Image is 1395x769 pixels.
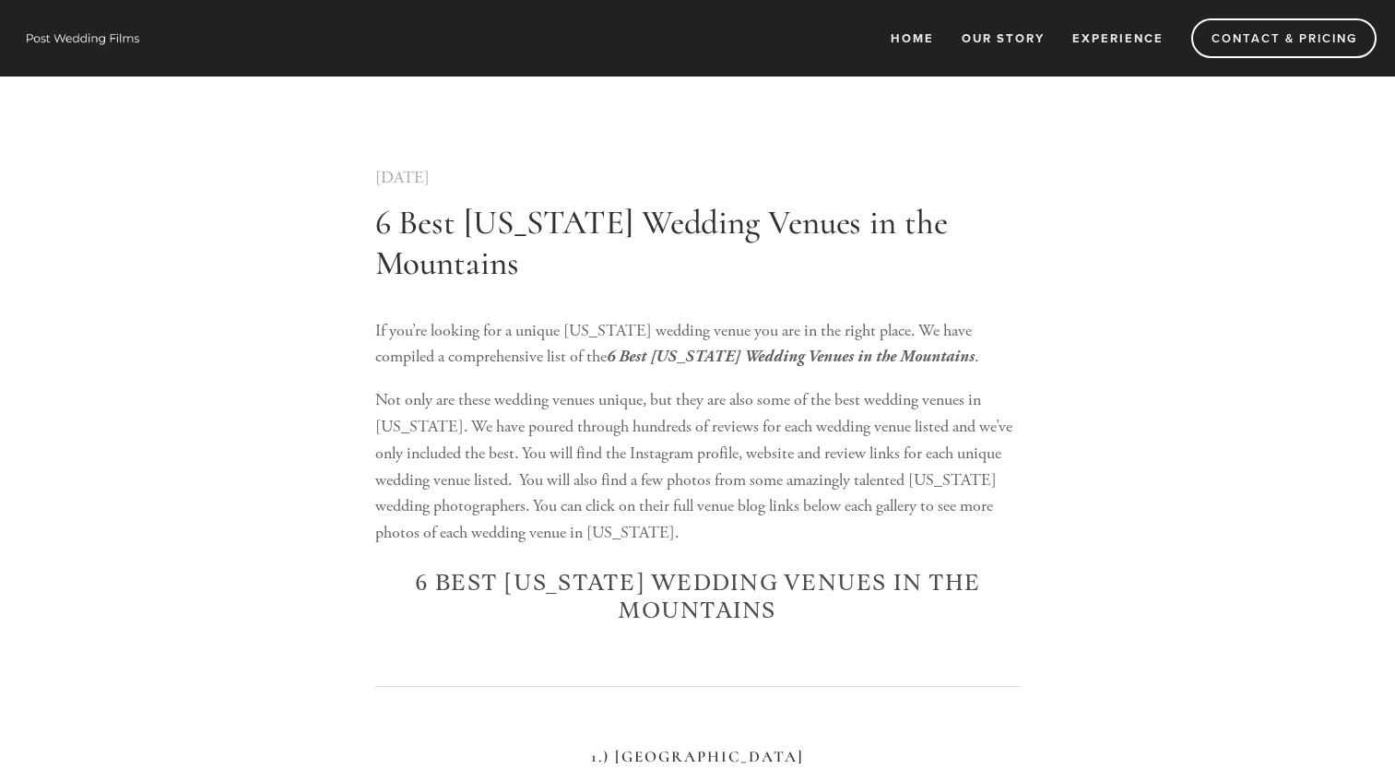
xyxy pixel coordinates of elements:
a: Experience [1060,23,1176,53]
a: Our Story [950,23,1057,53]
p: If you’re looking for a unique [US_STATE] wedding venue you are in the right place. We have compi... [375,318,1021,372]
h3: 1.) [GEOGRAPHIC_DATA] [375,748,1021,766]
p: Not only are these wedding venues unique, but they are also some of the best wedding venues in [U... [375,387,1021,547]
img: Wisconsin Wedding Videographer [18,24,148,52]
a: [DATE] [375,167,430,188]
h2: 6 Best [US_STATE] Wedding Venues in the Mountains [375,570,1021,625]
a: 6 Best [US_STATE] Wedding Venues in the Mountains [375,202,948,284]
a: Home [879,23,946,53]
em: 6 Best [US_STATE] Wedding Venues in the Mountains [607,347,975,366]
a: Contact & Pricing [1191,18,1377,58]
